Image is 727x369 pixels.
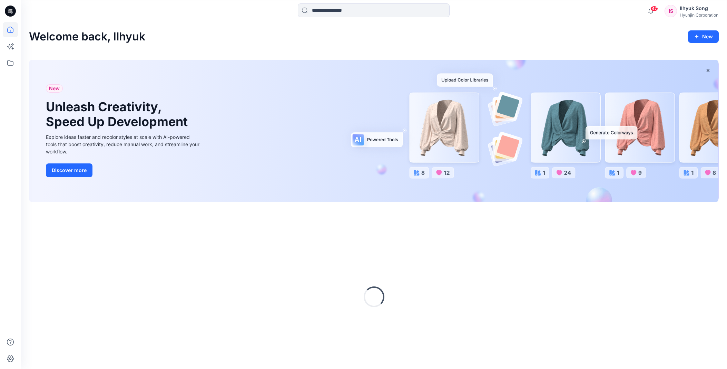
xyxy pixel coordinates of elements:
div: IS [665,5,677,17]
span: New [49,84,60,93]
button: New [688,30,719,43]
span: 47 [650,6,658,11]
button: Discover more [46,163,92,177]
div: Ilhyuk Song [680,4,718,12]
div: Explore ideas faster and recolor styles at scale with AI-powered tools that boost creativity, red... [46,133,201,155]
h1: Unleash Creativity, Speed Up Development [46,100,191,129]
a: Discover more [46,163,201,177]
div: Hyunjin Corporation [680,12,718,18]
h2: Welcome back, Ilhyuk [29,30,145,43]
